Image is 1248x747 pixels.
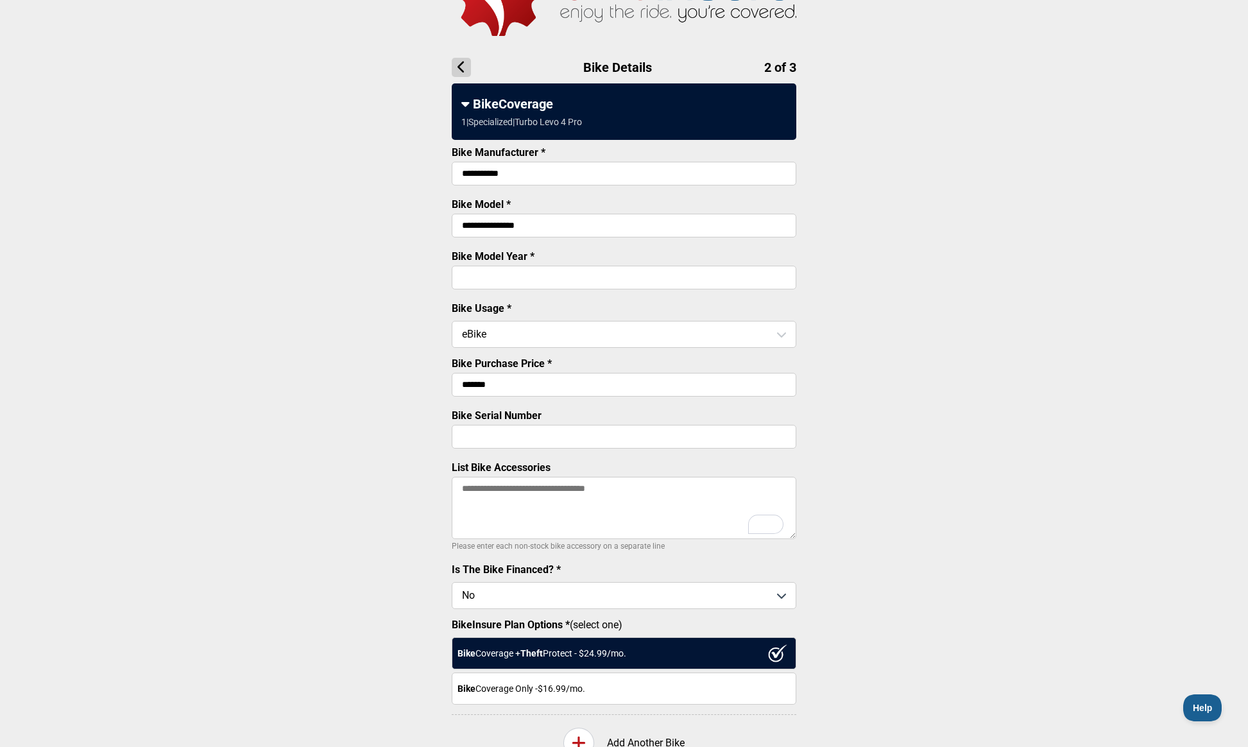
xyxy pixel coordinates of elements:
[461,117,582,127] div: 1 | Specialized | Turbo Levo 4 Pro
[461,96,787,112] div: BikeCoverage
[457,648,475,658] strong: Bike
[452,198,511,210] label: Bike Model *
[764,60,796,75] span: 2 of 3
[452,538,796,554] p: Please enter each non-stock bike accessory on a separate line
[452,673,796,705] div: Coverage Only - $16.99 /mo.
[520,648,543,658] strong: Theft
[452,58,796,77] h1: Bike Details
[452,477,796,539] textarea: To enrich screen reader interactions, please activate Accessibility in Grammarly extension settings
[452,619,570,631] strong: BikeInsure Plan Options *
[452,461,551,474] label: List Bike Accessories
[452,563,561,576] label: Is The Bike Financed? *
[452,637,796,669] div: Coverage + Protect - $ 24.99 /mo.
[452,250,534,262] label: Bike Model Year *
[457,683,475,694] strong: Bike
[452,357,552,370] label: Bike Purchase Price *
[452,619,796,631] label: (select one)
[1183,694,1222,721] iframe: Toggle Customer Support
[452,146,545,159] label: Bike Manufacturer *
[452,302,511,314] label: Bike Usage *
[452,409,542,422] label: Bike Serial Number
[768,644,787,662] img: ux1sgP1Haf775SAghJI38DyDlYP+32lKFAAAAAElFTkSuQmCC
